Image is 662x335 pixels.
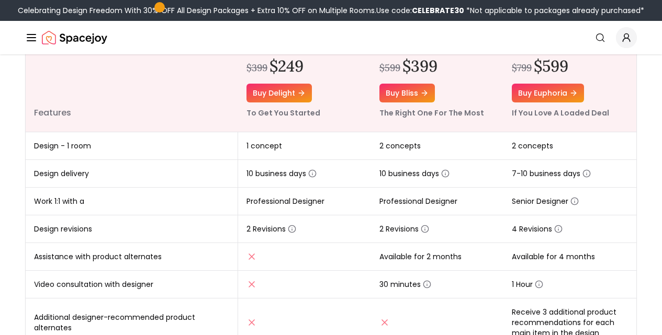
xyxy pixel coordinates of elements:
[379,196,457,206] span: Professional Designer
[18,5,644,16] div: Celebrating Design Freedom With 30% OFF All Design Packages + Extra 10% OFF on Multiple Rooms.
[503,243,636,271] td: Available for 4 months
[26,243,238,271] td: Assistance with product alternates
[26,29,238,132] th: Features
[371,243,504,271] td: Available for 2 months
[26,215,238,243] td: Design revisions
[512,141,553,151] span: 2 concepts
[512,108,609,118] small: If You Love A Loaded Deal
[464,5,644,16] span: *Not applicable to packages already purchased*
[42,27,107,48] img: Spacejoy Logo
[512,61,532,75] div: $799
[379,141,421,151] span: 2 concepts
[376,5,464,16] span: Use code:
[379,168,450,179] span: 10 business days
[246,84,312,102] a: Buy delight
[412,5,464,16] b: CELEBRATE30
[512,168,591,179] span: 7-10 business days
[379,84,435,102] a: Buy bliss
[402,56,437,75] h2: $399
[26,271,238,298] td: Video consultation with designer
[42,27,107,48] a: Spacejoy
[246,108,320,118] small: To Get You Started
[26,132,238,160] td: Design - 1 room
[246,196,324,206] span: Professional Designer
[512,279,543,290] span: 1 Hour
[26,160,238,188] td: Design delivery
[246,168,317,179] span: 10 business days
[379,61,400,75] div: $599
[379,279,431,290] span: 30 minutes
[512,196,579,206] span: Senior Designer
[270,56,304,75] h2: $249
[379,108,484,118] small: The Right One For The Most
[26,188,238,215] td: Work 1:1 with a
[534,56,568,75] h2: $599
[512,224,563,234] span: 4 Revisions
[379,224,429,234] span: 2 Revisions
[512,84,584,102] a: Buy euphoria
[246,224,296,234] span: 2 Revisions
[246,141,282,151] span: 1 concept
[246,61,267,75] div: $399
[25,21,637,54] nav: Global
